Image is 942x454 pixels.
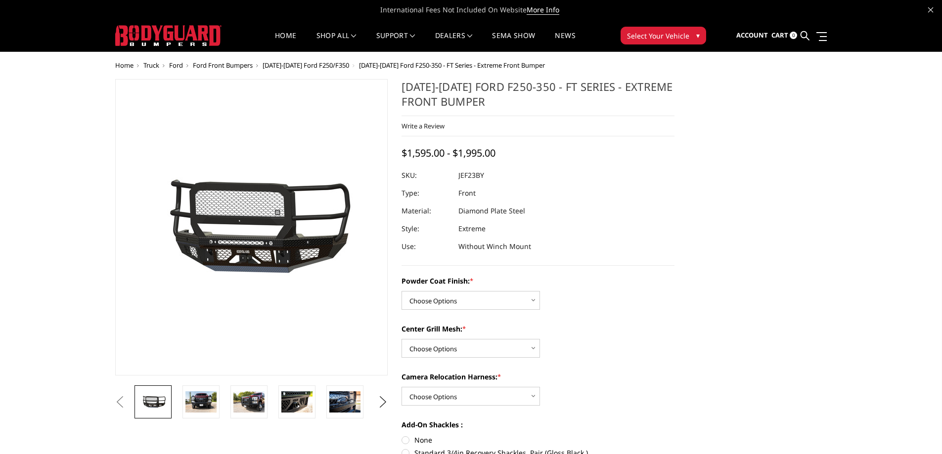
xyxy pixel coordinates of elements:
span: ▾ [696,30,700,41]
a: [DATE]-[DATE] Ford F250/F350 [263,61,349,70]
a: SEMA Show [492,32,535,51]
a: News [555,32,575,51]
span: 0 [790,32,797,39]
dd: Without Winch Mount [458,238,531,255]
a: Account [736,22,768,49]
img: 2023-2025 Ford F250-350 - FT Series - Extreme Front Bumper [185,391,217,412]
a: Home [275,32,296,51]
button: Next [375,395,390,410]
dd: Extreme [458,220,486,238]
a: shop all [316,32,357,51]
span: Select Your Vehicle [627,31,689,41]
span: Cart [771,31,788,40]
img: BODYGUARD BUMPERS [115,25,222,46]
dt: Style: [402,220,451,238]
img: 2023-2025 Ford F250-350 - FT Series - Extreme Front Bumper [329,391,360,412]
a: Write a Review [402,122,445,130]
a: Ford [169,61,183,70]
a: Support [376,32,415,51]
a: 2023-2025 Ford F250-350 - FT Series - Extreme Front Bumper [115,79,388,375]
button: Select Your Vehicle [621,27,706,44]
a: Truck [143,61,159,70]
dd: Diamond Plate Steel [458,202,525,220]
label: Add-On Shackles : [402,419,674,430]
iframe: Chat Widget [893,407,942,454]
span: [DATE]-[DATE] Ford F250-350 - FT Series - Extreme Front Bumper [359,61,545,70]
a: Ford Front Bumpers [193,61,253,70]
label: None [402,435,674,445]
label: Powder Coat Finish: [402,276,674,286]
label: Camera Relocation Harness: [402,371,674,382]
button: Previous [113,395,128,410]
dd: Front [458,184,476,202]
img: 2023-2025 Ford F250-350 - FT Series - Extreme Front Bumper [233,391,265,412]
dt: SKU: [402,166,451,184]
a: Home [115,61,134,70]
dt: Type: [402,184,451,202]
dd: JEF23BY [458,166,484,184]
dt: Use: [402,238,451,255]
a: More Info [527,5,559,15]
h1: [DATE]-[DATE] Ford F250-350 - FT Series - Extreme Front Bumper [402,79,674,116]
span: Account [736,31,768,40]
span: $1,595.00 - $1,995.00 [402,146,495,160]
label: Center Grill Mesh: [402,324,674,334]
a: Cart 0 [771,22,797,49]
img: 2023-2025 Ford F250-350 - FT Series - Extreme Front Bumper [281,391,313,412]
a: Dealers [435,32,473,51]
dt: Material: [402,202,451,220]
